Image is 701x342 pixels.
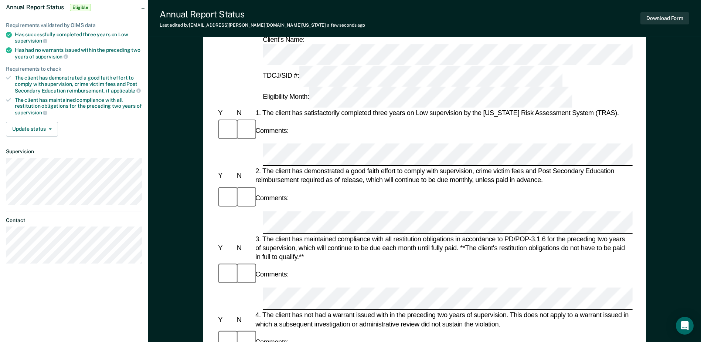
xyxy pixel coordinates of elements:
[217,171,235,180] div: Y
[235,108,253,117] div: N
[15,31,142,44] div: Has successfully completed three years on Low
[327,23,365,28] span: a few seconds ago
[676,317,694,335] div: Open Intercom Messenger
[235,315,253,324] div: N
[15,38,47,44] span: supervision
[217,108,235,117] div: Y
[254,194,290,202] div: Comments:
[15,47,142,60] div: Has had no warrants issued within the preceding two years of
[235,244,253,252] div: N
[6,122,58,137] button: Update status
[254,311,633,329] div: 4. The client has not had a warrant issued with in the preceding two years of supervision. This d...
[254,270,290,279] div: Comments:
[35,54,68,60] span: supervision
[261,87,574,108] div: Eligibility Month:
[235,171,253,180] div: N
[6,22,142,28] div: Requirements validated by OIMS data
[6,4,64,11] span: Annual Report Status
[261,66,564,87] div: TDCJ/SID #:
[254,234,633,261] div: 3. The client has maintained compliance with all restitution obligations in accordance to PD/POP-...
[640,12,689,24] button: Download Form
[6,148,142,155] dt: Supervision
[6,217,142,224] dt: Contact
[15,97,142,116] div: The client has maintained compliance with all restitution obligations for the preceding two years of
[254,108,633,117] div: 1. The client has satisfactorily completed three years on Low supervision by the [US_STATE] Risk ...
[254,167,633,185] div: 2. The client has demonstrated a good faith effort to comply with supervision, crime victim fees ...
[160,23,365,28] div: Last edited by [EMAIL_ADDRESS][PERSON_NAME][DOMAIN_NAME][US_STATE]
[15,75,142,94] div: The client has demonstrated a good faith effort to comply with supervision, crime victim fees and...
[160,9,365,20] div: Annual Report Status
[6,66,142,72] div: Requirements to check
[217,244,235,252] div: Y
[217,315,235,324] div: Y
[15,110,47,115] span: supervision
[111,88,141,94] span: applicable
[70,4,91,11] span: Eligible
[254,126,290,135] div: Comments:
